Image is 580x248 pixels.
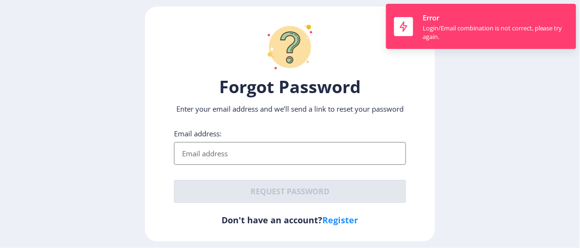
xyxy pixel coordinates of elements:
a: Register [323,214,358,226]
input: Email address [174,142,406,165]
span: Error [423,13,439,22]
img: question-mark [261,19,319,76]
h1: Forgot Password [174,76,406,98]
button: Request password [174,180,406,203]
div: Login/Email combination is not correct, please try again. [423,24,568,41]
label: Email address: [174,129,222,138]
p: Enter your email address and we’ll send a link to reset your password [174,104,406,114]
h6: Don't have an account? [174,214,406,226]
